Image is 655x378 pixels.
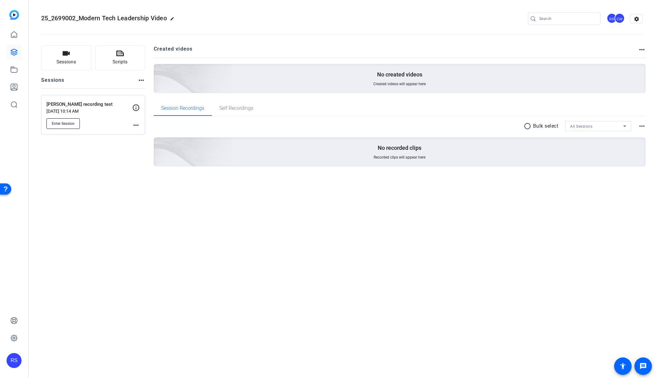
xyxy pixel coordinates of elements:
img: blue-gradient.svg [9,10,19,20]
p: No recorded clips [378,144,421,152]
h2: Created videos [154,45,638,57]
button: Scripts [95,45,145,70]
mat-icon: message [639,362,647,370]
img: Creted videos background [84,2,233,138]
span: 25_2699002_Modern Tech Leadership Video [41,14,167,22]
span: Self Recordings [219,106,253,111]
mat-icon: more_horiz [138,76,145,84]
button: Sessions [41,45,91,70]
p: [DATE] 10:14 AM [46,109,132,114]
mat-icon: edit [170,17,177,24]
mat-icon: more_horiz [638,46,646,53]
span: Enter Session [52,121,75,126]
span: Session Recordings [161,106,204,111]
mat-icon: accessibility [619,362,627,370]
div: RS [7,353,22,368]
h2: Sessions [41,76,65,88]
p: [PERSON_NAME] recording test [46,101,132,108]
mat-icon: more_horiz [638,122,646,130]
span: Scripts [113,58,128,66]
div: RS [607,13,617,23]
ngx-avatar: Clarissa Weers [614,13,625,24]
mat-icon: more_horiz [132,121,140,129]
ngx-avatar: Roger Sano [607,13,618,24]
span: Created videos will appear here [373,81,426,86]
img: embarkstudio-empty-session.png [84,76,233,211]
span: All Sessions [570,124,592,129]
mat-icon: settings [630,14,643,24]
mat-icon: radio_button_unchecked [524,122,533,130]
p: Bulk select [533,122,559,130]
p: No created videos [377,71,422,78]
button: Enter Session [46,118,80,129]
input: Search [539,15,595,22]
div: CW [614,13,625,23]
span: Sessions [56,58,76,66]
span: Recorded clips will appear here [374,155,425,160]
